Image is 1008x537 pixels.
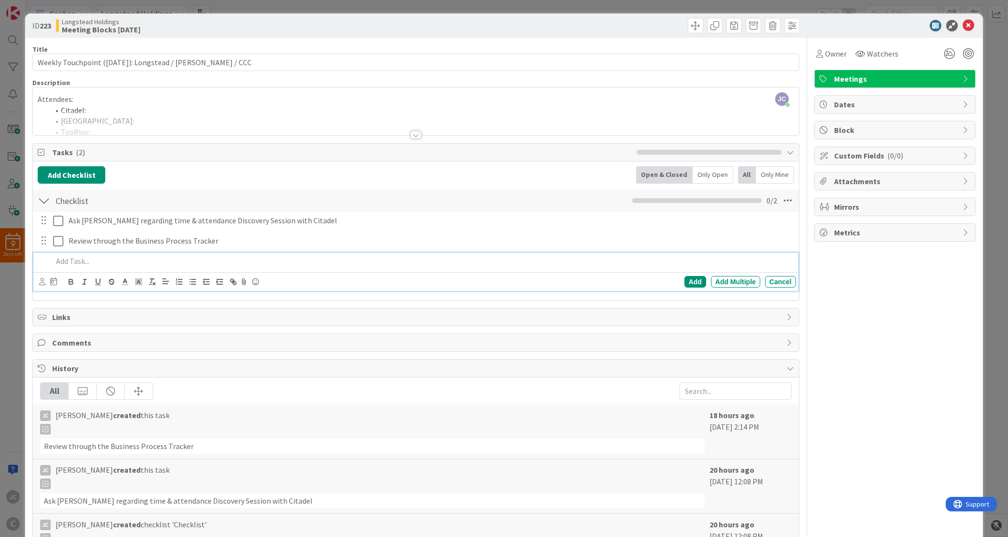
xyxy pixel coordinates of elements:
[49,105,794,116] li: Citadel:
[834,175,958,187] span: Attachments
[711,276,760,288] div: Add Multiple
[56,409,170,435] span: [PERSON_NAME] this task
[40,438,705,454] div: Review through the Business Process Tracker
[32,20,51,31] span: ID
[710,465,754,475] b: 20 hours ago
[684,276,706,288] div: Add
[38,166,105,184] button: Add Checklist
[52,192,270,209] input: Add Checklist...
[52,337,781,348] span: Comments
[52,363,781,374] span: History
[767,195,777,206] span: 0 / 2
[834,124,958,136] span: Block
[775,92,789,106] span: JC
[52,146,632,158] span: Tasks
[693,166,733,184] div: Only Open
[40,520,51,530] div: JC
[40,410,51,421] div: JC
[76,147,85,157] span: ( 2 )
[834,201,958,213] span: Mirrors
[113,520,141,529] b: created
[867,48,898,59] span: Watchers
[56,464,170,489] span: [PERSON_NAME] this task
[113,410,141,420] b: created
[38,94,794,105] p: Attendees:
[710,410,754,420] b: 18 hours ago
[69,215,792,226] p: Ask [PERSON_NAME] regarding time & attendance Discovery Session with Citadel
[887,151,903,160] span: ( 0/0 )
[756,166,794,184] div: Only Mine
[40,465,51,476] div: JC
[680,382,792,400] input: Search...
[636,166,693,184] div: Open & Closed
[62,18,141,26] span: Longstead Holdings
[40,21,51,30] b: 223
[738,166,756,184] div: All
[834,99,958,110] span: Dates
[40,493,705,508] div: Ask [PERSON_NAME] regarding time & attendance Discovery Session with Citadel
[710,409,792,454] div: [DATE] 2:14 PM
[41,383,69,399] div: All
[825,48,847,59] span: Owner
[20,1,44,13] span: Support
[765,276,796,288] div: Cancel
[834,73,958,85] span: Meetings
[710,464,792,508] div: [DATE] 12:08 PM
[52,311,781,323] span: Links
[32,54,799,71] input: type card name here...
[69,235,792,247] p: Review through the Business Process Tracker
[834,227,958,238] span: Metrics
[834,150,958,161] span: Custom Fields
[113,465,141,475] b: created
[710,520,754,529] b: 20 hours ago
[32,78,70,87] span: Description
[62,26,141,33] b: Meeting Blocks [DATE]
[32,45,48,54] label: Title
